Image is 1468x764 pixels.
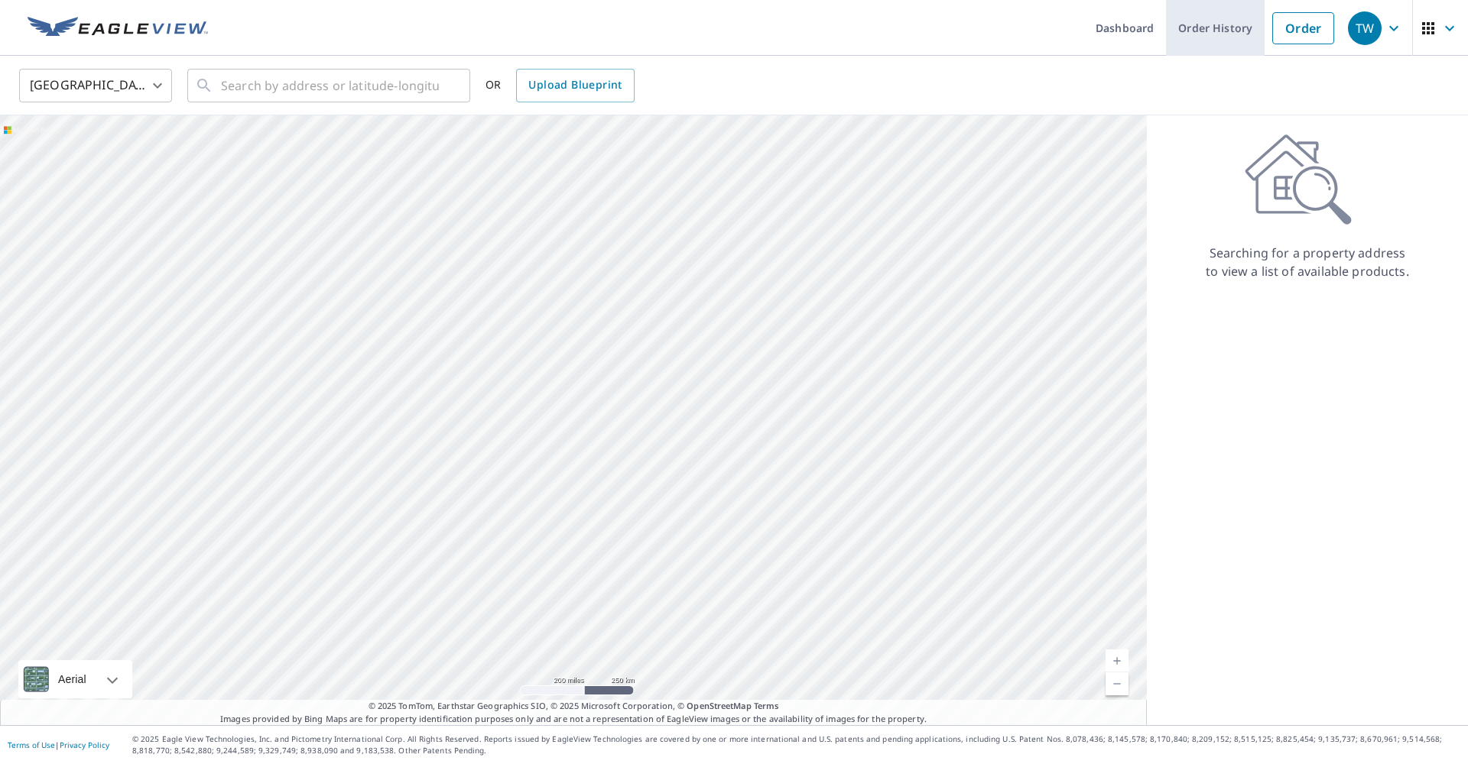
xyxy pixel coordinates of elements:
[18,660,132,698] div: Aerial
[221,64,439,107] input: Search by address or latitude-longitude
[28,17,208,40] img: EV Logo
[132,733,1460,756] p: © 2025 Eagle View Technologies, Inc. and Pictometry International Corp. All Rights Reserved. Repo...
[1348,11,1382,45] div: TW
[1272,12,1334,44] a: Order
[528,76,622,95] span: Upload Blueprint
[54,660,91,698] div: Aerial
[1106,672,1129,695] a: Current Level 5, Zoom Out
[1205,244,1410,280] p: Searching for a property address to view a list of available products.
[369,700,779,713] span: © 2025 TomTom, Earthstar Geographics SIO, © 2025 Microsoft Corporation, ©
[19,64,172,107] div: [GEOGRAPHIC_DATA]
[1106,649,1129,672] a: Current Level 5, Zoom In
[60,740,109,750] a: Privacy Policy
[8,740,109,749] p: |
[8,740,55,750] a: Terms of Use
[516,69,634,102] a: Upload Blueprint
[687,700,751,711] a: OpenStreetMap
[754,700,779,711] a: Terms
[486,69,635,102] div: OR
